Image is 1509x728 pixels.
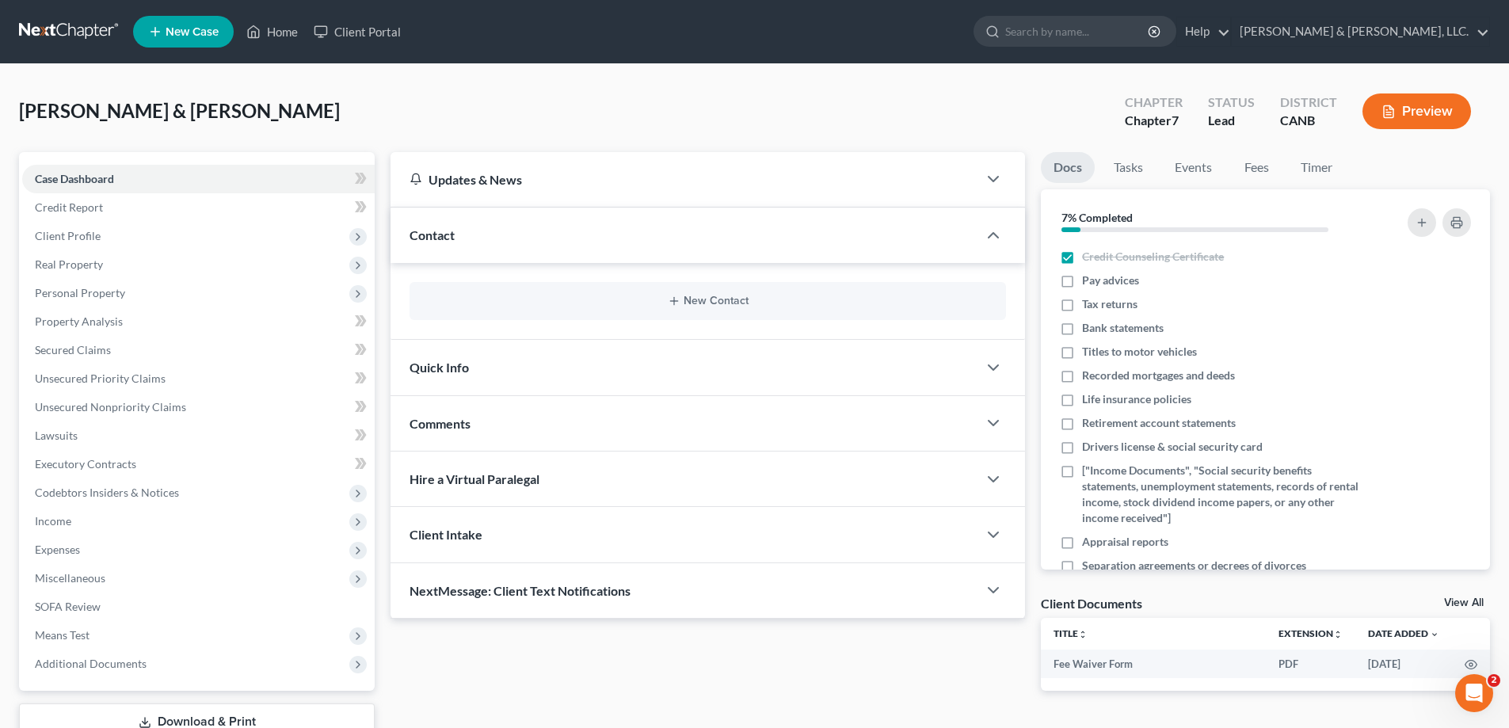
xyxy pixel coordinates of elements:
[1082,439,1263,455] span: Drivers license & social security card
[1101,152,1156,183] a: Tasks
[1125,112,1183,130] div: Chapter
[1333,630,1343,639] i: unfold_more
[35,314,123,328] span: Property Analysis
[1362,93,1471,129] button: Preview
[1231,152,1282,183] a: Fees
[410,527,482,542] span: Client Intake
[1041,650,1266,678] td: Fee Waiver Form
[1355,650,1452,678] td: [DATE]
[238,17,306,46] a: Home
[1208,93,1255,112] div: Status
[306,17,409,46] a: Client Portal
[1082,296,1137,312] span: Tax returns
[35,543,80,556] span: Expenses
[1368,627,1439,639] a: Date Added expand_more
[410,360,469,375] span: Quick Info
[35,372,166,385] span: Unsecured Priority Claims
[166,26,219,38] span: New Case
[410,583,631,598] span: NextMessage: Client Text Notifications
[1082,534,1168,550] span: Appraisal reports
[410,471,539,486] span: Hire a Virtual Paralegal
[1041,152,1095,183] a: Docs
[410,227,455,242] span: Contact
[1288,152,1345,183] a: Timer
[1232,17,1489,46] a: [PERSON_NAME] & [PERSON_NAME], LLC.
[35,657,147,670] span: Additional Documents
[35,600,101,613] span: SOFA Review
[1278,627,1343,639] a: Extensionunfold_more
[1082,415,1236,431] span: Retirement account statements
[422,295,993,307] button: New Contact
[1172,112,1179,128] span: 7
[22,421,375,450] a: Lawsuits
[22,165,375,193] a: Case Dashboard
[410,171,958,188] div: Updates & News
[1082,320,1164,336] span: Bank statements
[1082,368,1235,383] span: Recorded mortgages and deeds
[22,307,375,336] a: Property Analysis
[1280,112,1337,130] div: CANB
[1488,674,1500,687] span: 2
[35,257,103,271] span: Real Property
[1005,17,1150,46] input: Search by name...
[1455,674,1493,712] iframe: Intercom live chat
[35,229,101,242] span: Client Profile
[22,336,375,364] a: Secured Claims
[1054,627,1088,639] a: Titleunfold_more
[1266,650,1355,678] td: PDF
[1082,391,1191,407] span: Life insurance policies
[35,486,179,499] span: Codebtors Insiders & Notices
[1082,463,1364,526] span: ["Income Documents", "Social security benefits statements, unemployment statements, records of re...
[22,450,375,478] a: Executory Contracts
[1061,211,1133,224] strong: 7% Completed
[1430,630,1439,639] i: expand_more
[1082,273,1139,288] span: Pay advices
[35,200,103,214] span: Credit Report
[22,193,375,222] a: Credit Report
[1162,152,1225,183] a: Events
[35,429,78,442] span: Lawsuits
[22,364,375,393] a: Unsecured Priority Claims
[1041,595,1142,612] div: Client Documents
[22,593,375,621] a: SOFA Review
[1078,630,1088,639] i: unfold_more
[35,457,136,471] span: Executory Contracts
[35,628,90,642] span: Means Test
[1177,17,1230,46] a: Help
[19,99,340,122] span: [PERSON_NAME] & [PERSON_NAME]
[22,393,375,421] a: Unsecured Nonpriority Claims
[1082,249,1224,265] span: Credit Counseling Certificate
[35,343,111,356] span: Secured Claims
[35,172,114,185] span: Case Dashboard
[35,400,186,414] span: Unsecured Nonpriority Claims
[1082,558,1306,574] span: Separation agreements or decrees of divorces
[1444,597,1484,608] a: View All
[35,286,125,299] span: Personal Property
[35,514,71,528] span: Income
[1208,112,1255,130] div: Lead
[1280,93,1337,112] div: District
[410,416,471,431] span: Comments
[1082,344,1197,360] span: Titles to motor vehicles
[1125,93,1183,112] div: Chapter
[35,571,105,585] span: Miscellaneous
